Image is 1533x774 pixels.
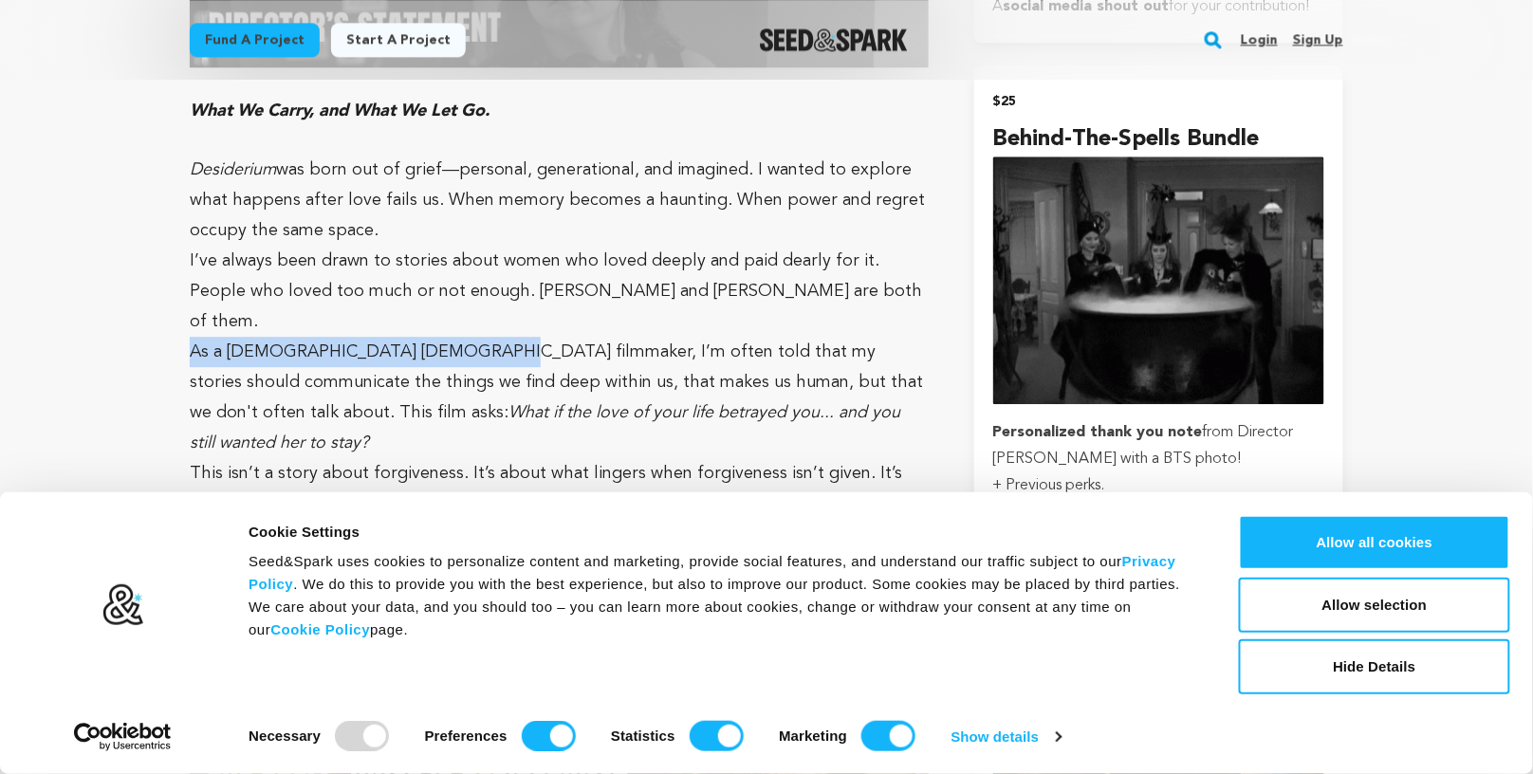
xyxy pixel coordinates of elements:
[1241,25,1278,55] a: Login
[249,550,1196,641] div: Seed&Spark uses cookies to personalize content and marketing, provide social features, and unders...
[190,161,276,178] em: Desiderium
[993,419,1324,472] p: from Director [PERSON_NAME] with a BTS photo!
[425,728,508,744] strong: Preferences
[190,458,929,549] p: This isn’t a story about forgiveness. It’s about what lingers when forgiveness isn’t given. It’s ...
[993,88,1324,115] h2: $25
[993,425,1203,440] strong: Personalized thank you note
[249,521,1196,544] div: Cookie Settings
[190,23,320,57] a: Fund a project
[248,713,249,714] legend: Consent Selection
[190,102,489,120] em: What We Carry, and What We Let Go.
[270,621,370,637] a: Cookie Policy
[993,122,1324,157] h4: Behind-the-Spells Bundle
[1239,578,1510,633] button: Allow selection
[974,65,1343,522] button: $25 Behind-the-Spells Bundle incentive Personalized thank you notefrom Director [PERSON_NAME] wit...
[951,723,1062,751] a: Show details
[190,155,929,246] p: was born out of grief—personal, generational, and imagined. I wanted to explore what happens afte...
[993,157,1324,404] img: incentive
[1239,639,1510,694] button: Hide Details
[779,728,847,744] strong: Marketing
[190,404,900,451] em: What if the love of your life betrayed you... and you still wanted her to stay?
[102,583,144,627] img: logo
[1239,515,1510,570] button: Allow all cookies
[760,28,909,51] img: Seed&Spark Logo Dark Mode
[1293,25,1343,55] a: Sign up
[190,246,929,337] p: I’ve always been drawn to stories about women who loved deeply and paid dearly for it. People who...
[40,723,206,751] a: Usercentrics Cookiebot - opens in a new window
[993,472,1324,499] p: + Previous perks.
[611,728,675,744] strong: Statistics
[249,553,1176,592] a: Privacy Policy
[760,28,909,51] a: Seed&Spark Homepage
[331,23,466,57] a: Start a project
[190,337,929,458] p: As a [DEMOGRAPHIC_DATA] [DEMOGRAPHIC_DATA] filmmaker, I’m often told that my stories should commu...
[249,728,321,744] strong: Necessary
